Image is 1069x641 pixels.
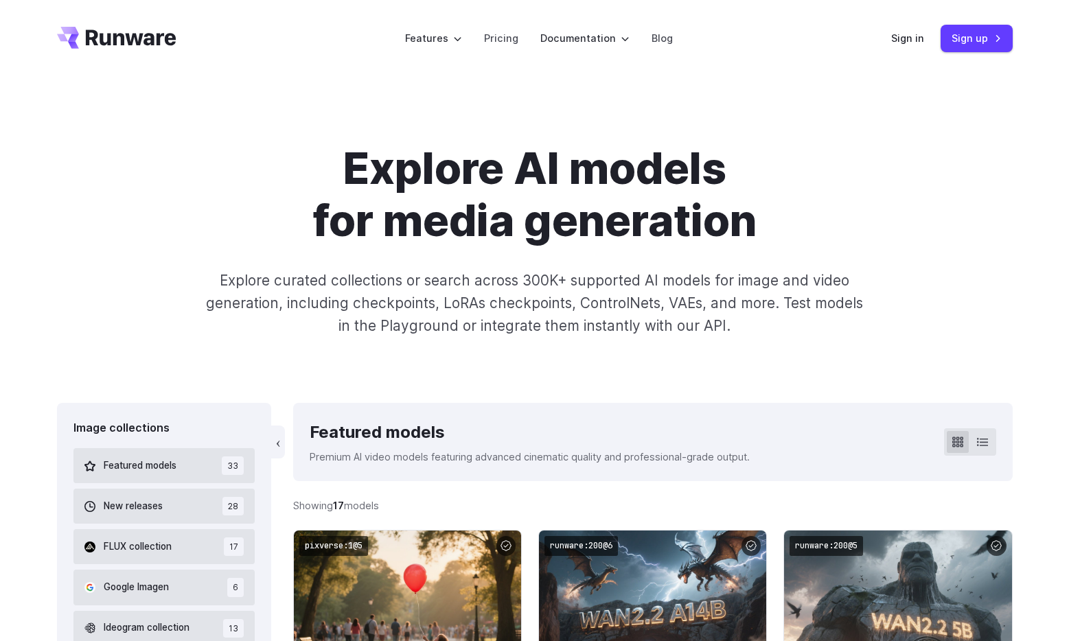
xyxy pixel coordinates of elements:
span: Featured models [104,458,176,474]
button: New releases 28 [73,489,255,524]
button: FLUX collection 17 [73,529,255,564]
a: Go to / [57,27,176,49]
div: Image collections [73,419,255,437]
label: Documentation [540,30,630,46]
a: Sign up [941,25,1013,51]
code: runware:200@6 [544,536,618,556]
code: pixverse:1@5 [299,536,368,556]
span: New releases [104,499,163,514]
span: FLUX collection [104,539,172,555]
a: Sign in [891,30,924,46]
span: 17 [224,537,244,556]
code: runware:200@5 [790,536,863,556]
a: Pricing [484,30,518,46]
span: Google Imagen [104,580,169,595]
h1: Explore AI models for media generation [152,143,917,247]
span: 6 [227,578,244,596]
p: Premium AI video models featuring advanced cinematic quality and professional-grade output. [310,449,750,465]
span: 28 [222,497,244,515]
strong: 17 [333,500,344,511]
button: Featured models 33 [73,448,255,483]
span: 13 [223,619,244,638]
span: Ideogram collection [104,620,189,636]
label: Features [405,30,462,46]
button: Google Imagen 6 [73,570,255,605]
button: ‹ [271,426,285,458]
div: Featured models [310,419,750,445]
a: Blog [652,30,673,46]
span: 33 [222,456,244,475]
p: Explore curated collections or search across 300K+ supported AI models for image and video genera... [200,269,869,338]
div: Showing models [293,498,379,513]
